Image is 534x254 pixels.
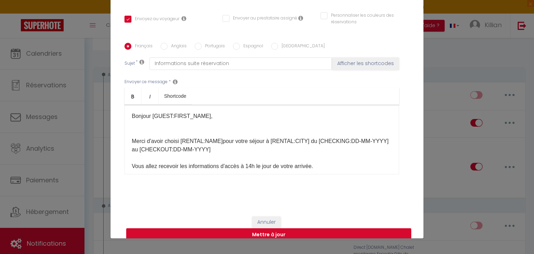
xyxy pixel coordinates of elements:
[132,138,222,144] span: Merci d'avoir choisi [RENTAL:NAME]
[240,43,263,50] label: Espagnol
[124,60,135,68] label: Sujet
[124,105,399,174] div: ​
[139,59,144,65] i: Subject
[332,57,399,70] button: Afficher les shortcodes
[126,228,411,241] button: Mettre à jour
[202,43,225,50] label: Portugais
[131,43,153,50] label: Français
[124,79,168,85] label: Envoyer ce message
[278,43,325,50] label: [GEOGRAPHIC_DATA]
[6,3,26,24] button: Ouvrir le widget de chat LiveChat
[181,16,186,21] i: Envoyer au voyageur
[132,163,313,169] span: Vous allez recevoir les informations d'accès à 14h le jour de votre arrivée.
[132,138,389,152] span: pour votre séjour à [RENTAL:CITY]​ du [CHECKING:DD-MM-YYYY] au [CHECKOUT:DD-MM-YYYY]​​
[141,88,159,104] a: Italic
[132,113,211,119] span: Bonjour [GUEST:FIRST_NAME]​
[168,43,187,50] label: Anglais
[173,79,178,85] i: Message
[124,88,141,104] a: Bold
[252,216,281,228] button: Annuler
[159,88,192,104] a: Shortcode
[211,113,212,119] span: ,
[298,15,303,21] i: Envoyer au prestataire si il est assigné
